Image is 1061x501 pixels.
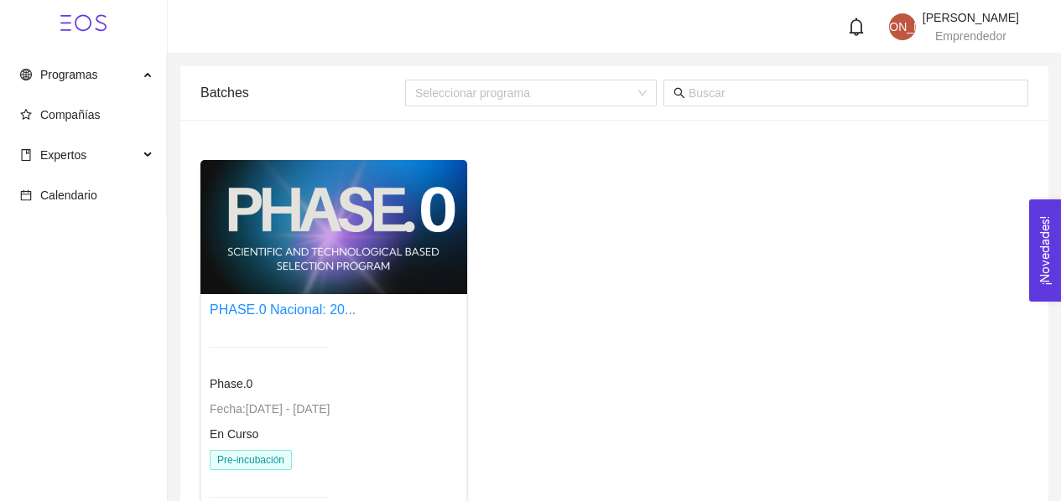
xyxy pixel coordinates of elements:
[689,84,1018,102] input: Buscar
[854,13,950,40] span: [PERSON_NAME]
[935,29,1006,43] span: Emprendedor
[1029,199,1061,302] button: Open Feedback Widget
[20,69,32,80] span: global
[20,189,32,201] span: calendar
[674,87,685,99] span: search
[20,109,32,121] span: star
[210,450,292,470] span: Pre-incubación
[923,11,1019,24] span: [PERSON_NAME]
[210,302,356,317] a: PHASE.0 Nacional: 20...
[210,402,330,416] span: Fecha: [DATE] - [DATE]
[40,189,97,202] span: Calendario
[40,148,86,162] span: Expertos
[40,108,101,121] span: Compañías
[210,427,258,441] span: En Curso
[200,69,405,116] div: Batches
[20,149,32,161] span: book
[210,377,252,390] span: Phase.0
[40,68,97,81] span: Programas
[847,18,866,36] span: bell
